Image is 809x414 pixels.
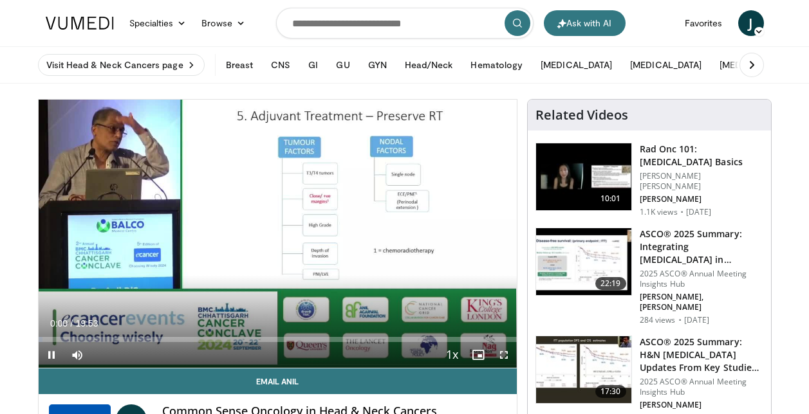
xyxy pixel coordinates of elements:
p: [PERSON_NAME] [640,194,763,204]
video-js: Video Player [39,100,517,368]
a: 22:19 ASCO® 2025 Summary: Integrating [MEDICAL_DATA] in Resectable H&N Canc… 2025 ASCO® Annual Me... [535,228,763,325]
button: Fullscreen [491,342,517,368]
button: [MEDICAL_DATA] [622,52,709,78]
h3: Rad Onc 101: [MEDICAL_DATA] Basics [640,143,763,168]
span: 0:00 [50,318,68,328]
p: 1.1K views [640,207,678,217]
span: / [71,318,73,328]
div: Progress Bar [39,337,517,342]
span: 10:01 [595,192,626,205]
button: Enable picture-in-picture mode [465,342,491,368]
button: GU [328,52,357,78]
p: [PERSON_NAME] [PERSON_NAME] [640,171,763,192]
div: · [680,207,683,217]
p: [PERSON_NAME], [PERSON_NAME] [640,292,763,312]
input: Search topics, interventions [276,8,534,39]
p: 2025 ASCO® Annual Meeting Insights Hub [640,269,763,289]
h4: Related Videos [535,107,628,123]
a: Favorites [677,10,730,36]
p: 284 views [640,315,676,325]
button: Playback Rate [440,342,465,368]
img: aee802ce-c4cb-403d-b093-d98594b3404c.150x105_q85_crop-smart_upscale.jpg [536,143,631,210]
span: 22:19 [595,277,626,290]
span: 17:30 [595,385,626,398]
img: 7252e7b3-1b57-45cd-9037-c1da77b224bc.150x105_q85_crop-smart_upscale.jpg [536,336,631,403]
div: · [678,315,682,325]
button: CNS [263,52,298,78]
button: Ask with AI [544,10,626,36]
a: J [738,10,764,36]
button: Breast [218,52,261,78]
button: Pause [39,342,64,368]
button: [MEDICAL_DATA] [712,52,799,78]
span: 19:53 [75,318,98,328]
a: Visit Head & Neck Cancers page [38,54,205,76]
button: Mute [64,342,90,368]
p: 2025 ASCO® Annual Meeting Insights Hub [640,377,763,397]
button: GI [301,52,326,78]
img: VuMedi Logo [46,17,114,30]
button: [MEDICAL_DATA] [533,52,620,78]
button: Head/Neck [397,52,461,78]
p: [PERSON_NAME] [640,400,763,410]
button: GYN [360,52,395,78]
a: Specialties [122,10,194,36]
p: [DATE] [686,207,712,217]
h3: ASCO® 2025 Summary: Integrating [MEDICAL_DATA] in Resectable H&N Canc… [640,228,763,266]
a: Browse [194,10,253,36]
a: 10:01 Rad Onc 101: [MEDICAL_DATA] Basics [PERSON_NAME] [PERSON_NAME] [PERSON_NAME] 1.1K views · [... [535,143,763,217]
button: Hematology [463,52,530,78]
p: [DATE] [684,315,710,325]
h3: ASCO® 2025 Summary: H&N [MEDICAL_DATA] Updates From Key Studies - RTOG 9501,… [640,336,763,374]
a: Email Anil [39,368,517,394]
img: 6b668687-9898-4518-9951-025704d4bc20.150x105_q85_crop-smart_upscale.jpg [536,228,631,295]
